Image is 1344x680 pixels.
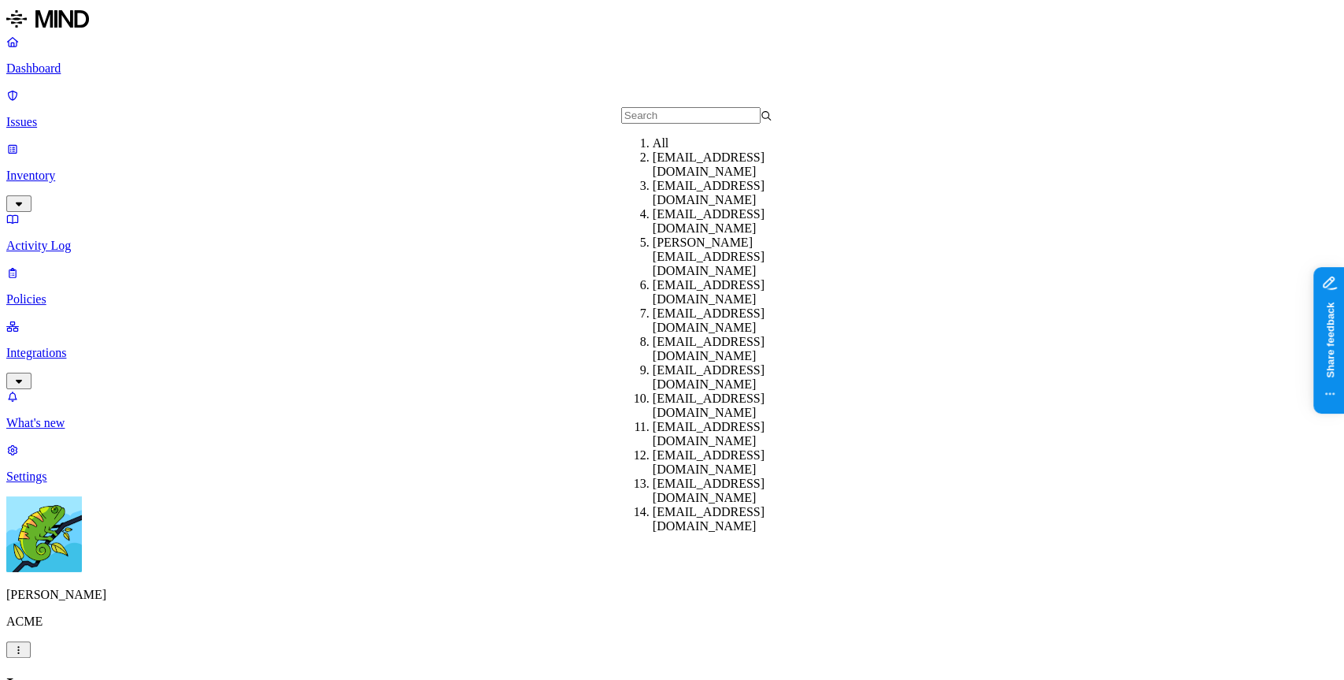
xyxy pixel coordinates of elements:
div: [EMAIL_ADDRESS][DOMAIN_NAME] [653,179,804,207]
p: Dashboard [6,61,1338,76]
div: [EMAIL_ADDRESS][DOMAIN_NAME] [653,207,804,236]
p: ACME [6,615,1338,629]
div: [EMAIL_ADDRESS][DOMAIN_NAME] [653,505,804,533]
p: What's new [6,416,1338,430]
div: [EMAIL_ADDRESS][DOMAIN_NAME] [653,150,804,179]
p: Integrations [6,346,1338,360]
p: Inventory [6,169,1338,183]
a: What's new [6,389,1338,430]
input: Search [621,107,761,124]
a: Inventory [6,142,1338,210]
img: Yuval Meshorer [6,496,82,572]
a: Issues [6,88,1338,129]
div: All [653,136,804,150]
div: [EMAIL_ADDRESS][DOMAIN_NAME] [653,307,804,335]
a: Settings [6,443,1338,484]
img: MIND [6,6,89,32]
p: Issues [6,115,1338,129]
div: [EMAIL_ADDRESS][DOMAIN_NAME] [653,363,804,392]
p: Activity Log [6,239,1338,253]
div: [EMAIL_ADDRESS][DOMAIN_NAME] [653,448,804,477]
div: [EMAIL_ADDRESS][DOMAIN_NAME] [653,420,804,448]
div: [EMAIL_ADDRESS][DOMAIN_NAME] [653,477,804,505]
div: [EMAIL_ADDRESS][DOMAIN_NAME] [653,392,804,420]
p: Settings [6,470,1338,484]
p: Policies [6,292,1338,307]
div: [PERSON_NAME][EMAIL_ADDRESS][DOMAIN_NAME] [653,236,804,278]
a: Integrations [6,319,1338,387]
a: Policies [6,266,1338,307]
a: Dashboard [6,35,1338,76]
a: Activity Log [6,212,1338,253]
a: MIND [6,6,1338,35]
div: [EMAIL_ADDRESS][DOMAIN_NAME] [653,335,804,363]
div: [EMAIL_ADDRESS][DOMAIN_NAME] [653,278,804,307]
